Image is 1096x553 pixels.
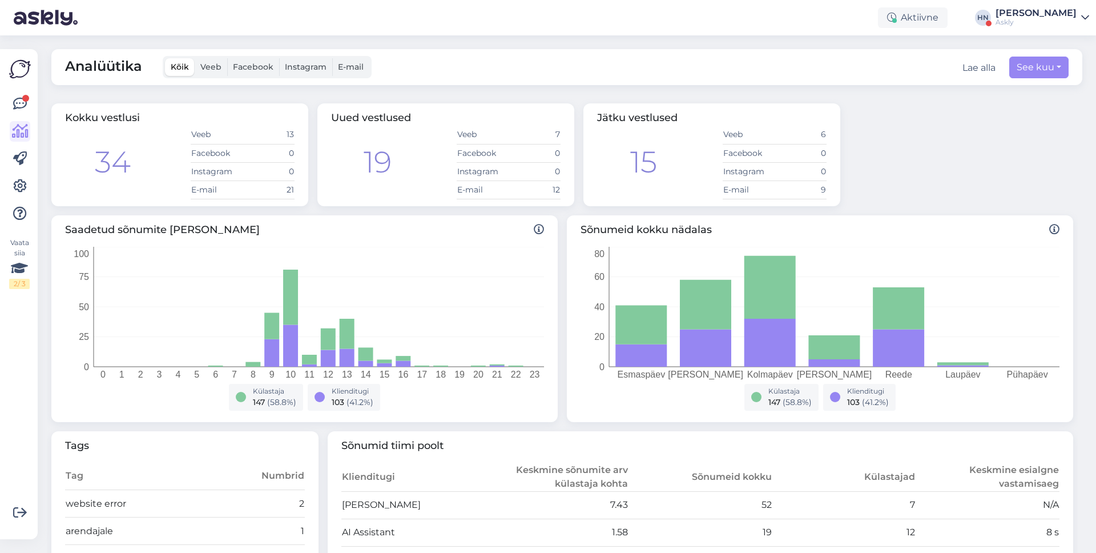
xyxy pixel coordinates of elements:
td: 13 [243,126,295,144]
span: Instagram [285,62,327,72]
span: ( 58.8 %) [783,397,812,407]
td: 0 [243,162,295,181]
span: Facebook [233,62,273,72]
span: 147 [253,397,265,407]
span: Saadetud sõnumite [PERSON_NAME] [65,222,544,238]
div: 2 / 3 [9,279,30,289]
tspan: 5 [194,370,199,379]
td: [PERSON_NAME] [341,491,485,519]
span: ( 41.2 %) [862,397,889,407]
tspan: 10 [285,370,296,379]
span: Sõnumid tiimi poolt [341,438,1060,454]
td: Instagram [457,162,509,181]
td: 0 [509,144,561,162]
td: website error [65,490,245,518]
tspan: 13 [342,370,352,379]
tspan: Laupäev [945,370,980,379]
span: Veeb [200,62,221,72]
td: 7.43 [485,491,628,519]
span: 103 [847,397,860,407]
td: 6 [775,126,827,144]
tspan: Reede [885,370,912,379]
div: 15 [630,140,657,185]
tspan: 15 [380,370,390,379]
th: Klienditugi [341,463,485,492]
tspan: 1 [119,370,124,379]
button: Lae alla [962,61,996,75]
tspan: [PERSON_NAME] [797,370,872,380]
tspan: Esmaspäev [618,370,666,379]
td: arendajale [65,518,245,545]
tspan: Pühapäev [1007,370,1048,379]
td: E-mail [191,181,243,199]
td: 21 [243,181,295,199]
td: N/A [916,491,1059,519]
tspan: 4 [175,370,180,379]
span: Tags [65,438,305,454]
tspan: 8 [251,370,256,379]
img: Askly Logo [9,58,31,80]
tspan: [PERSON_NAME] [668,370,743,380]
td: 0 [775,162,827,181]
th: Keskmine sõnumite arv külastaja kohta [485,463,628,492]
div: HN [975,10,991,26]
td: 0 [243,144,295,162]
td: 52 [628,491,772,519]
span: Analüütika [65,56,142,78]
td: 0 [509,162,561,181]
tspan: 75 [79,272,89,282]
tspan: 0 [599,362,605,371]
tspan: 17 [417,370,427,379]
th: Tag [65,463,245,490]
div: Klienditugi [332,386,373,396]
tspan: Kolmapäev [747,370,793,379]
span: ( 41.2 %) [346,397,373,407]
tspan: 6 [213,370,218,379]
span: 147 [768,397,780,407]
tspan: 16 [398,370,409,379]
tspan: 11 [304,370,315,379]
td: Facebook [191,144,243,162]
td: 1 [245,518,305,545]
td: 7 [509,126,561,144]
div: Vaata siia [9,238,30,289]
tspan: 80 [594,249,605,258]
div: Aktiivne [878,7,948,28]
tspan: 12 [323,370,333,379]
tspan: 2 [138,370,143,379]
div: Külastaja [253,386,296,396]
tspan: 100 [74,249,89,258]
td: E-mail [723,181,775,199]
span: E-mail [338,62,364,72]
span: 103 [332,397,344,407]
td: Facebook [457,144,509,162]
tspan: 40 [594,302,605,311]
div: Külastaja [768,386,812,396]
tspan: 14 [361,370,371,379]
tspan: 22 [511,370,521,379]
tspan: 18 [436,370,446,379]
span: ( 58.8 %) [267,397,296,407]
tspan: 0 [84,362,89,371]
div: [PERSON_NAME] [996,9,1077,18]
div: Askly [996,18,1077,27]
tspan: 21 [492,370,502,379]
th: Numbrid [245,463,305,490]
tspan: 23 [530,370,540,379]
div: 19 [364,140,392,185]
tspan: 9 [269,370,275,379]
td: Veeb [457,126,509,144]
tspan: 25 [79,332,89,342]
div: 34 [95,140,131,185]
tspan: 3 [157,370,162,379]
span: Jätku vestlused [597,111,678,124]
tspan: 60 [594,272,605,282]
td: Veeb [723,126,775,144]
td: 9 [775,181,827,199]
button: See kuu [1009,57,1069,78]
td: Facebook [723,144,775,162]
td: 19 [628,519,772,546]
tspan: 7 [232,370,237,379]
span: Sõnumeid kokku nädalas [581,222,1059,238]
